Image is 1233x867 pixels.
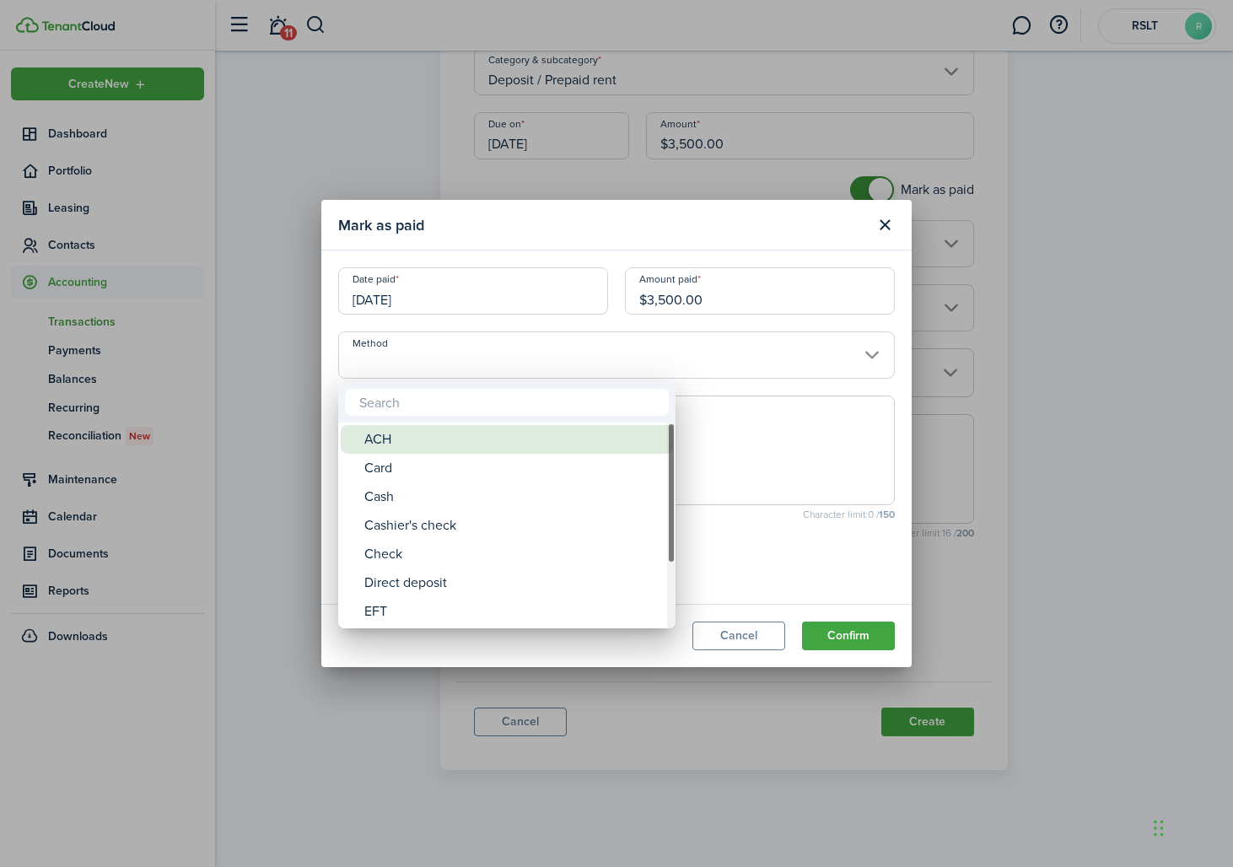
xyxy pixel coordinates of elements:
[364,597,663,626] div: EFT
[345,389,669,416] input: Search
[364,454,663,482] div: Card
[364,568,663,597] div: Direct deposit
[338,423,676,628] mbsc-wheel: Method
[364,540,663,568] div: Check
[364,511,663,540] div: Cashier's check
[364,425,663,454] div: ACH
[364,482,663,511] div: Cash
